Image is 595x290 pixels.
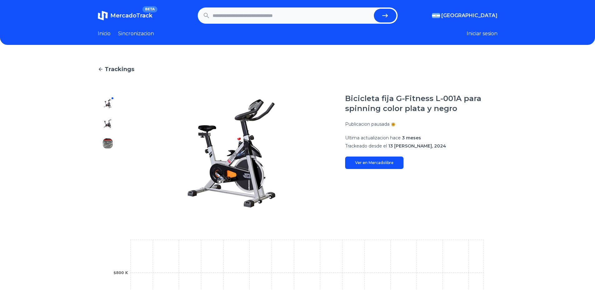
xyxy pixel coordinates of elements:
[345,94,498,114] h1: Bicicleta fija G-Fitness L-001A para spinning color plata y negro
[98,11,152,21] a: MercadoTrackBETA
[113,271,128,275] tspan: $800 K
[402,135,421,141] span: 3 meses
[388,143,446,149] span: 13 [PERSON_NAME], 2024
[98,11,108,21] img: MercadoTrack
[103,158,113,168] img: Bicicleta fija G-Fitness L-001A para spinning color plata y negro
[345,143,387,149] span: Trackeado desde el
[103,138,113,148] img: Bicicleta fija G-Fitness L-001A para spinning color plata y negro
[142,6,157,12] span: BETA
[103,99,113,109] img: Bicicleta fija G-Fitness L-001A para spinning color plata y negro
[98,30,111,37] a: Inicio
[345,157,404,169] a: Ver en Mercadolibre
[103,198,113,208] img: Bicicleta fija G-Fitness L-001A para spinning color plata y negro
[467,30,498,37] button: Iniciar sesion
[432,13,440,18] img: Argentina
[105,65,134,74] span: Trackings
[98,65,498,74] a: Trackings
[118,30,154,37] a: Sincronizacion
[345,135,401,141] span: Ultima actualizacion hace
[441,12,498,19] span: [GEOGRAPHIC_DATA]
[432,12,498,19] button: [GEOGRAPHIC_DATA]
[103,178,113,188] img: Bicicleta fija G-Fitness L-001A para spinning color plata y negro
[345,121,389,127] p: Publicacion pausada
[130,94,333,213] img: Bicicleta fija G-Fitness L-001A para spinning color plata y negro
[110,12,152,19] span: MercadoTrack
[103,118,113,128] img: Bicicleta fija G-Fitness L-001A para spinning color plata y negro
